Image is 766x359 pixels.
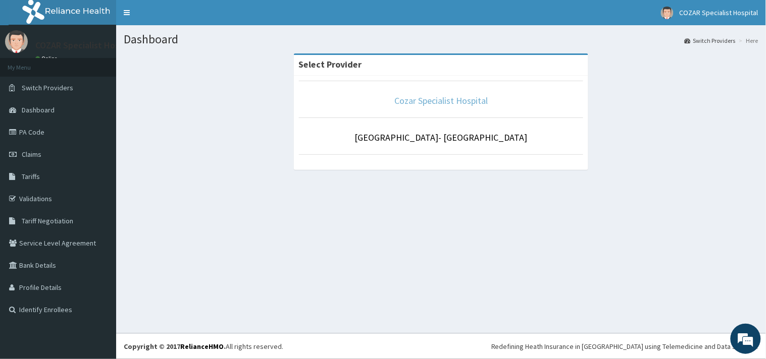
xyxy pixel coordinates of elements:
span: Tariff Negotiation [22,216,73,225]
span: COZAR Specialist Hospital [680,8,758,17]
span: Tariffs [22,172,40,181]
footer: All rights reserved. [116,333,766,359]
a: RelianceHMO [180,342,224,351]
span: Switch Providers [22,83,73,92]
img: User Image [661,7,674,19]
div: Redefining Heath Insurance in [GEOGRAPHIC_DATA] using Telemedicine and Data Science! [491,341,758,351]
a: Online [35,55,60,62]
li: Here [737,36,758,45]
span: Dashboard [22,105,55,114]
strong: Copyright © 2017 . [124,342,226,351]
p: COZAR Specialist Hospital [35,41,137,50]
strong: Select Provider [299,58,362,70]
a: Cozar Specialist Hospital [394,95,488,106]
a: [GEOGRAPHIC_DATA]- [GEOGRAPHIC_DATA] [355,132,528,143]
span: Claims [22,150,41,159]
a: Switch Providers [685,36,736,45]
h1: Dashboard [124,33,758,46]
img: User Image [5,30,28,53]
